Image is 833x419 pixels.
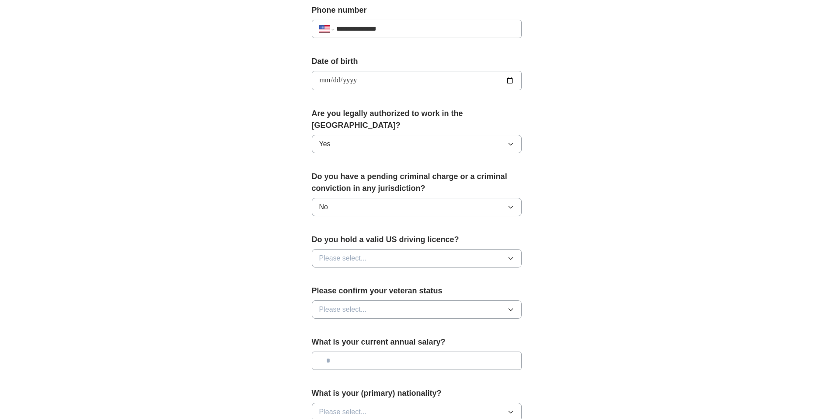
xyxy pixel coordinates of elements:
[319,253,367,264] span: Please select...
[312,108,522,131] label: Are you legally authorized to work in the [GEOGRAPHIC_DATA]?
[319,304,367,315] span: Please select...
[312,285,522,297] label: Please confirm your veteran status
[312,300,522,319] button: Please select...
[312,4,522,16] label: Phone number
[312,171,522,194] label: Do you have a pending criminal charge or a criminal conviction in any jurisdiction?
[319,202,328,212] span: No
[319,139,331,149] span: Yes
[319,407,367,417] span: Please select...
[312,387,522,399] label: What is your (primary) nationality?
[312,249,522,268] button: Please select...
[312,336,522,348] label: What is your current annual salary?
[312,234,522,246] label: Do you hold a valid US driving licence?
[312,56,522,67] label: Date of birth
[312,198,522,216] button: No
[312,135,522,153] button: Yes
